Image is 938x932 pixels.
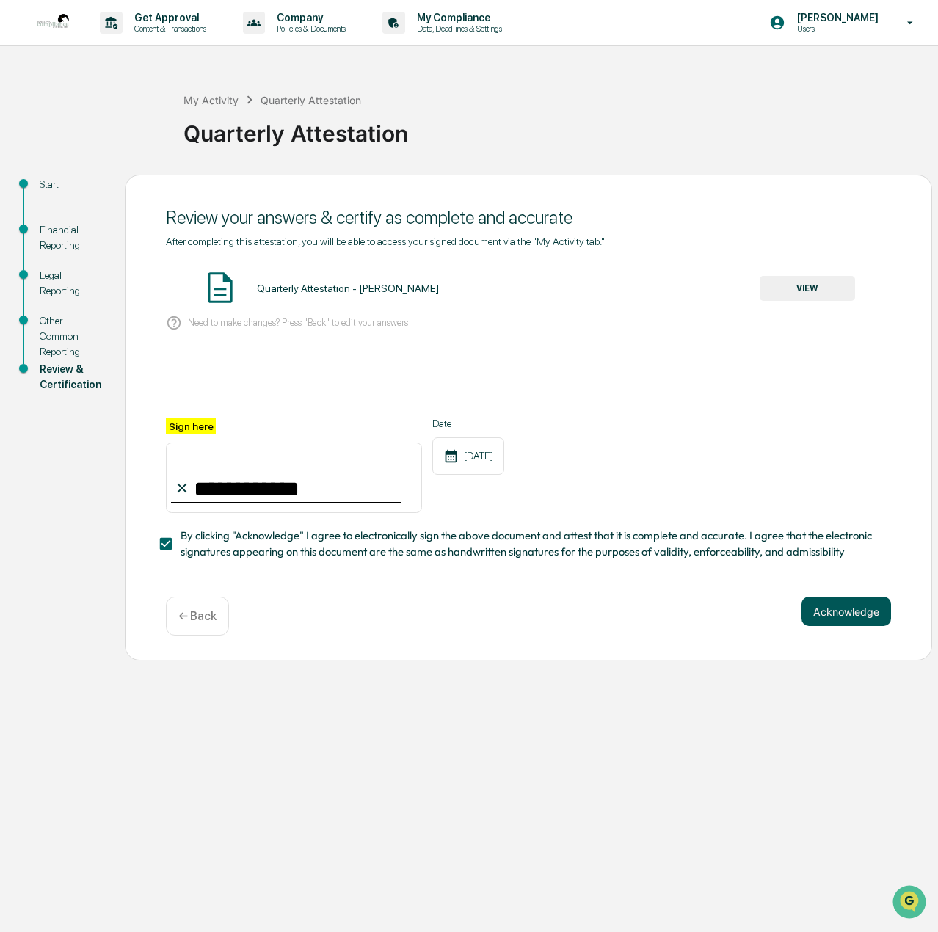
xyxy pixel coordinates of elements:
[405,12,509,23] p: My Compliance
[146,248,178,259] span: Pylon
[257,283,439,294] div: Quarterly Attestation - [PERSON_NAME]
[29,212,92,227] span: Data Lookup
[891,884,931,923] iframe: Open customer support
[123,12,214,23] p: Get Approval
[123,23,214,34] p: Content & Transactions
[183,109,931,147] div: Quarterly Attestation
[166,418,216,434] label: Sign here
[101,178,188,205] a: 🗄️Attestations
[50,112,241,126] div: Start new chat
[760,276,855,301] button: VIEW
[250,116,267,134] button: Start new chat
[40,268,101,299] div: Legal Reporting
[35,5,70,40] img: logo
[50,126,186,138] div: We're available if you need us!
[29,184,95,199] span: Preclearance
[15,186,26,197] div: 🖐️
[166,207,891,228] div: Review your answers & certify as complete and accurate
[121,184,182,199] span: Attestations
[9,206,98,233] a: 🔎Data Lookup
[432,437,504,475] div: [DATE]
[15,112,41,138] img: 1746055101610-c473b297-6a78-478c-a979-82029cc54cd1
[9,178,101,205] a: 🖐️Preclearance
[15,214,26,225] div: 🔎
[103,247,178,259] a: Powered byPylon
[785,23,886,34] p: Users
[202,269,239,306] img: Document Icon
[183,94,239,106] div: My Activity
[106,186,118,197] div: 🗄️
[181,528,879,561] span: By clicking "Acknowledge" I agree to electronically sign the above document and attest that it is...
[40,362,101,393] div: Review & Certification
[40,222,101,253] div: Financial Reporting
[265,23,353,34] p: Policies & Documents
[405,23,509,34] p: Data, Deadlines & Settings
[188,317,408,328] p: Need to make changes? Press "Back" to edit your answers
[801,597,891,626] button: Acknowledge
[785,12,886,23] p: [PERSON_NAME]
[261,94,361,106] div: Quarterly Attestation
[15,30,267,54] p: How can we help?
[40,313,101,360] div: Other Common Reporting
[40,177,101,192] div: Start
[178,609,217,623] p: ← Back
[432,418,504,429] label: Date
[265,12,353,23] p: Company
[166,236,605,247] span: After completing this attestation, you will be able to access your signed document via the "My Ac...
